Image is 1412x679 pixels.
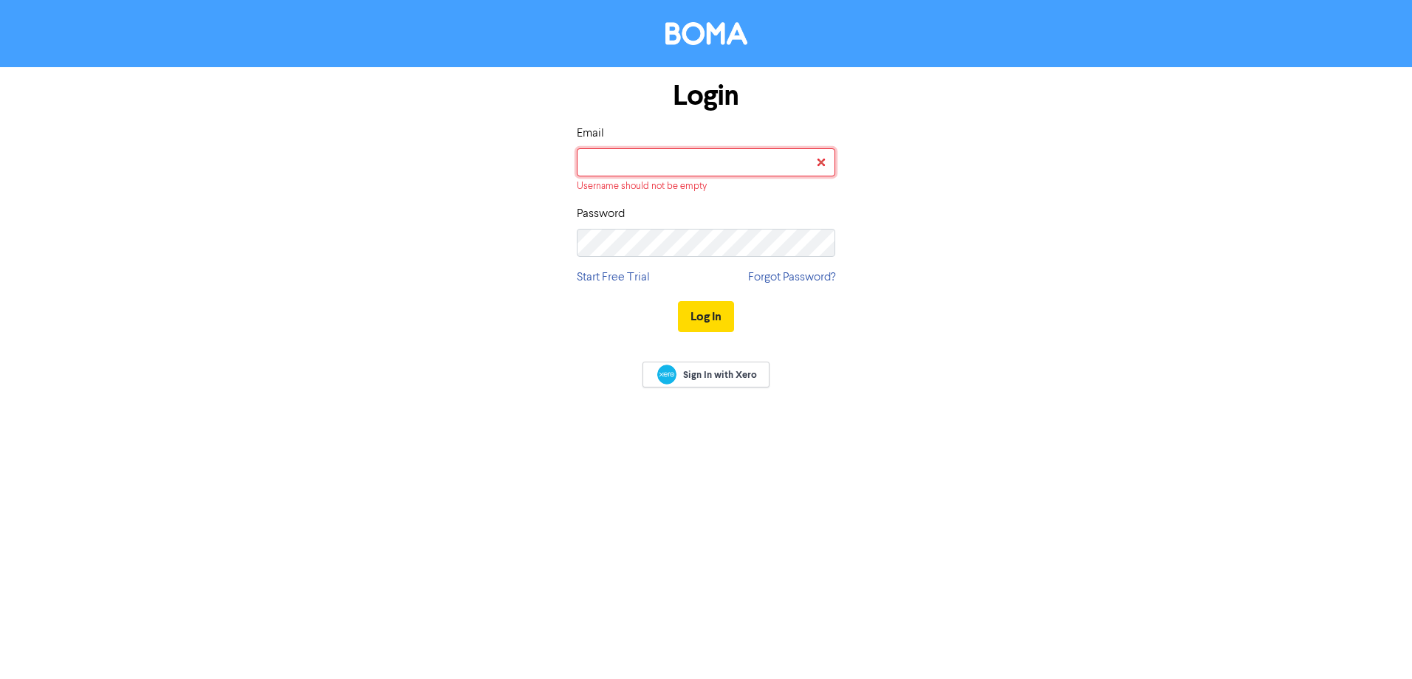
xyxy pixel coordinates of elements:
[642,362,770,387] a: Sign In with Xero
[1227,520,1412,679] iframe: Chat Widget
[678,301,734,332] button: Log In
[577,269,650,286] a: Start Free Trial
[657,365,676,385] img: Xero logo
[683,368,757,382] span: Sign In with Xero
[665,22,747,45] img: BOMA Logo
[577,125,604,142] label: Email
[577,205,625,223] label: Password
[748,269,835,286] a: Forgot Password?
[577,79,835,113] h1: Login
[577,179,835,193] div: Username should not be empty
